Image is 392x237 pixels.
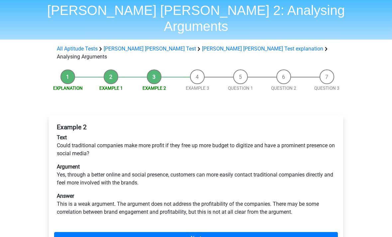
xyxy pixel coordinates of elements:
[104,46,196,52] a: [PERSON_NAME] [PERSON_NAME] Test
[57,193,74,199] b: Answer
[143,86,166,91] a: Example 2
[99,86,123,91] a: Example 1
[186,86,209,91] a: Example 3
[57,124,87,131] b: Example 2
[57,163,335,187] p: Yes, through a better online and social presence, customers can more easily contact traditional c...
[271,86,296,91] a: Question 2
[202,46,323,52] a: [PERSON_NAME] [PERSON_NAME] Test explanation
[228,86,253,91] a: Question 1
[57,192,335,216] p: This is a weak argument. The argument does not address the profitability of the companies. There ...
[57,164,80,170] b: Argument
[54,45,338,61] div: Analysing Arguments
[43,3,349,35] h1: [PERSON_NAME] [PERSON_NAME] 2: Analysing Arguments
[57,46,98,52] a: All Aptitude Tests
[314,86,340,91] a: Question 3
[57,134,335,158] p: Could traditional companies make more profit if they free up more budget to digitize and have a p...
[57,135,67,141] b: Text
[53,86,83,91] a: Explanation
